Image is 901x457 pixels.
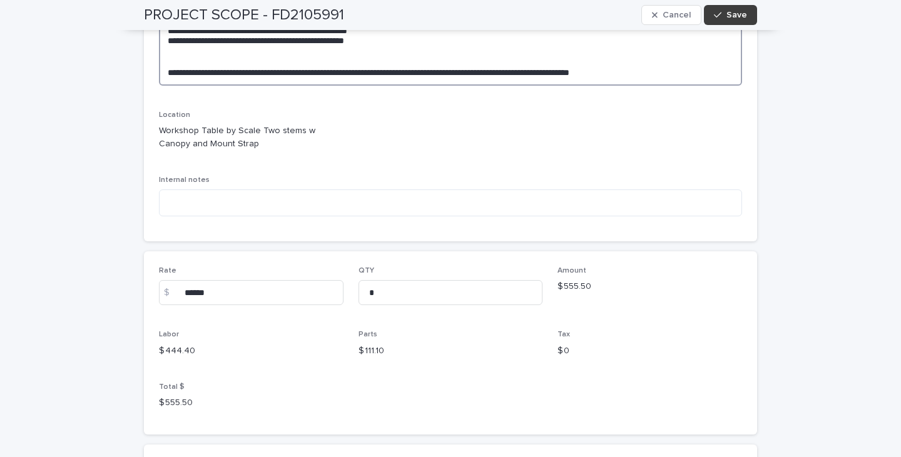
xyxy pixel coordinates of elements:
[663,11,691,19] span: Cancel
[159,176,210,184] span: Internal notes
[159,111,190,119] span: Location
[359,267,374,274] span: QTY
[726,11,747,19] span: Save
[159,280,184,305] div: $
[144,6,344,24] h2: PROJECT SCOPE - FD2105991
[557,331,570,338] span: Tax
[557,344,742,358] p: $ 0
[159,344,344,358] p: $ 444.40
[359,331,377,338] span: Parts
[557,267,586,274] span: Amount
[159,267,176,274] span: Rate
[159,331,179,338] span: Labor
[359,344,543,358] p: $ 111.10
[159,124,344,151] p: Workshop Table by Scale Two stems w Canopy and Mount Strap
[159,396,344,409] p: $ 555.50
[641,5,701,25] button: Cancel
[159,383,185,391] span: Total $
[557,280,742,293] p: $ 555.50
[704,5,757,25] button: Save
